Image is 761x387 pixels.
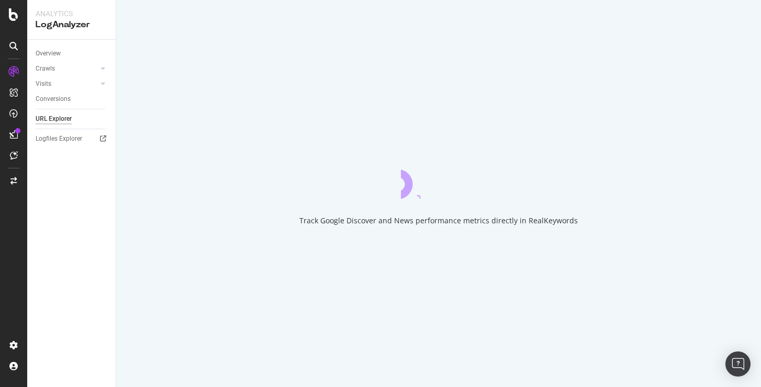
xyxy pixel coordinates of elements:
a: URL Explorer [36,113,108,124]
a: Logfiles Explorer [36,133,108,144]
div: animation [401,161,476,199]
div: Crawls [36,63,55,74]
div: Conversions [36,94,71,105]
div: URL Explorer [36,113,72,124]
a: Conversions [36,94,108,105]
div: Visits [36,78,51,89]
div: Overview [36,48,61,59]
div: LogAnalyzer [36,19,107,31]
div: Track Google Discover and News performance metrics directly in RealKeywords [299,215,578,226]
div: Open Intercom Messenger [725,351,751,377]
a: Overview [36,48,108,59]
a: Crawls [36,63,98,74]
div: Analytics [36,8,107,19]
div: Logfiles Explorer [36,133,82,144]
a: Visits [36,78,98,89]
